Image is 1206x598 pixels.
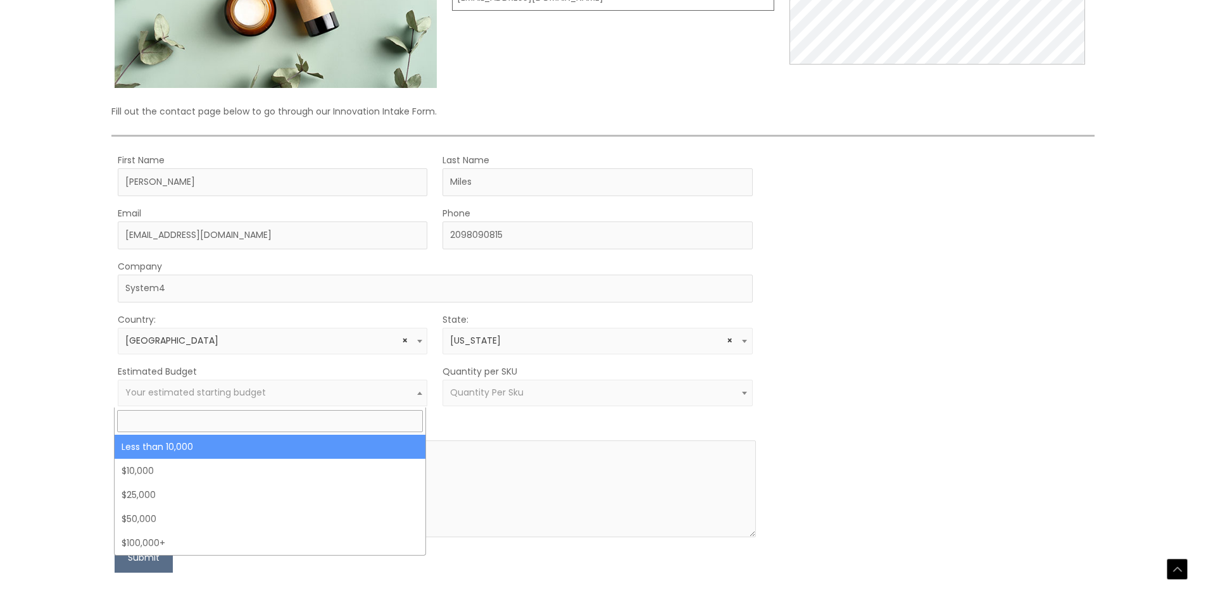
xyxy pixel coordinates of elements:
[115,542,173,573] button: Submit
[115,507,425,531] li: $50,000
[118,168,427,196] input: First Name
[727,335,732,347] span: Remove all items
[443,168,752,196] input: Last Name
[118,221,427,249] input: Enter Your Email
[402,335,408,347] span: Remove all items
[443,152,489,168] label: Last Name
[125,386,266,399] span: Your estimated starting budget
[443,311,468,328] label: State:
[443,221,752,249] input: Enter Your Phone Number
[450,335,745,347] span: Florida
[118,152,165,168] label: First Name
[115,459,425,483] li: $10,000
[118,363,197,380] label: Estimated Budget
[118,311,156,328] label: Country:
[118,205,141,221] label: Email
[115,435,425,459] li: Less than 10,000
[450,386,524,399] span: Quantity Per Sku
[118,328,427,354] span: United States
[115,531,425,555] li: $100,000+
[115,483,425,507] li: $25,000
[443,363,517,380] label: Quantity per SKU
[443,328,752,354] span: Florida
[443,205,470,221] label: Phone
[118,275,752,302] input: Company Name
[125,335,420,347] span: United States
[111,103,1094,120] p: Fill out the contact page below to go through our Innovation Intake Form.
[118,258,162,275] label: Company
